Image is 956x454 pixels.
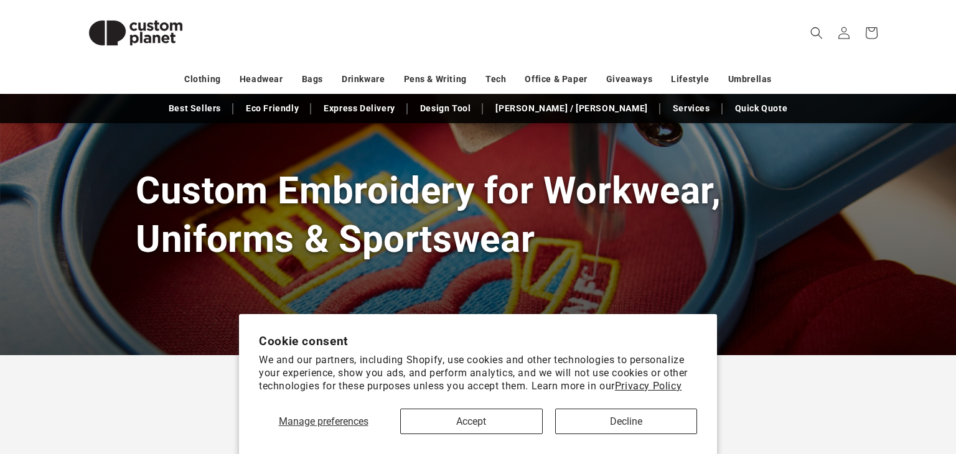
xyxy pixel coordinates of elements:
a: Privacy Policy [615,380,682,392]
summary: Search [803,19,830,47]
a: Clothing [184,68,221,90]
a: Headwear [240,68,283,90]
a: Bags [302,68,323,90]
a: Design Tool [414,98,477,119]
p: We and our partners, including Shopify, use cookies and other technologies to personalize your ex... [259,354,697,392]
a: [PERSON_NAME] / [PERSON_NAME] [489,98,654,119]
a: Umbrellas [728,68,772,90]
a: Giveaways [606,68,652,90]
span: Manage preferences [279,415,368,427]
a: Best Sellers [162,98,227,119]
iframe: Chat Widget [894,394,956,454]
button: Manage preferences [259,409,388,434]
a: Pens & Writing [404,68,467,90]
a: Services [667,98,716,119]
button: Accept [400,409,542,434]
a: Quick Quote [729,98,794,119]
button: Decline [555,409,697,434]
a: Express Delivery [317,98,401,119]
a: Drinkware [342,68,385,90]
h2: Cookie consent [259,334,697,348]
h1: Custom Embroidery for Workwear, Uniforms & Sportswear [136,167,820,262]
a: Tech [485,68,506,90]
a: Eco Friendly [240,98,305,119]
a: Office & Paper [525,68,587,90]
img: Custom Planet [73,5,198,61]
a: Lifestyle [671,68,709,90]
